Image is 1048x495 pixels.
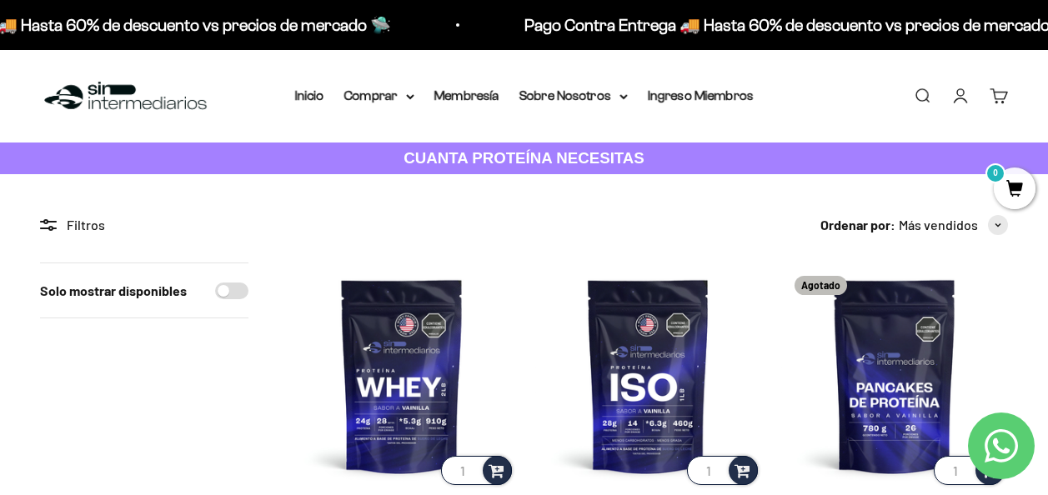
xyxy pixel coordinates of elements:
mark: 0 [985,163,1005,183]
span: Ordenar por: [820,214,895,236]
a: Inicio [295,88,324,102]
a: Membresía [434,88,499,102]
summary: Sobre Nosotros [519,85,628,107]
span: Más vendidos [899,214,978,236]
div: Filtros [40,214,248,236]
button: Más vendidos [899,214,1008,236]
a: Ingreso Miembros [648,88,754,102]
a: 0 [994,181,1035,199]
label: Solo mostrar disponibles [40,280,187,302]
strong: CUANTA PROTEÍNA NECESITAS [404,149,644,167]
summary: Comprar [344,85,414,107]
